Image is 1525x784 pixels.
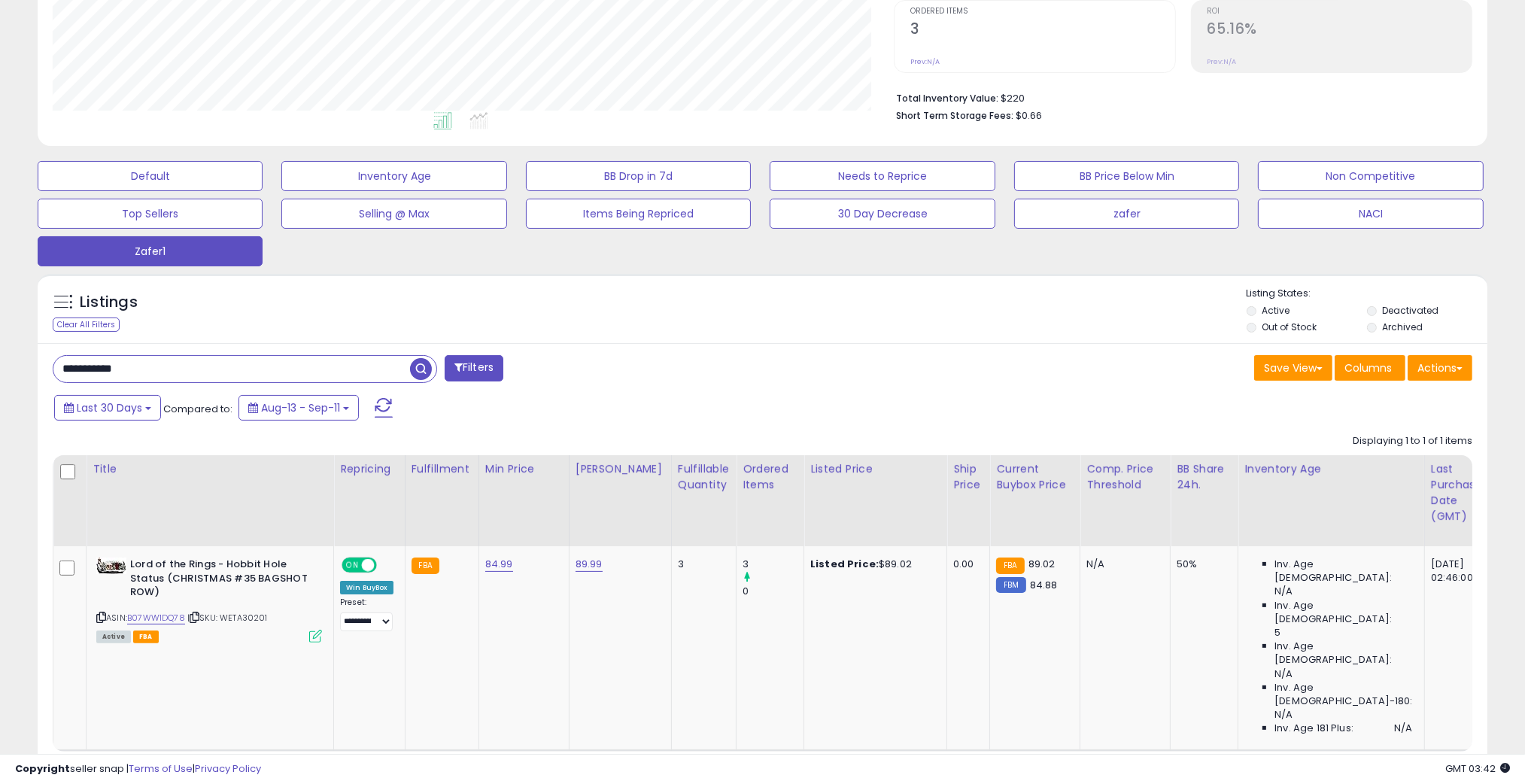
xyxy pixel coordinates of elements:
span: N/A [1394,722,1412,735]
button: Last 30 Days [54,395,161,421]
span: 89.02 [1028,557,1056,571]
button: Columns [1335,355,1405,381]
h2: 65.16% [1208,20,1472,41]
div: BB Share 24h. [1177,461,1232,493]
span: Ordered Items [910,8,1174,16]
button: 30 Day Decrease [770,199,995,229]
button: Items Being Repriced [526,199,751,229]
label: Deactivated [1382,304,1438,317]
a: Terms of Use [129,761,193,776]
a: 84.99 [485,557,513,572]
span: 2025-10-13 03:42 GMT [1445,761,1510,776]
span: All listings currently available for purchase on Amazon [96,631,131,643]
button: NACI [1258,199,1483,229]
button: zafer [1014,199,1239,229]
div: Current Buybox Price [996,461,1074,493]
p: Listing States: [1247,287,1487,301]
div: $89.02 [810,558,935,571]
label: Archived [1382,321,1423,333]
div: 3 [743,558,804,571]
small: FBA [996,558,1024,574]
span: | SKU: WETA30201 [187,612,268,624]
button: Top Sellers [38,199,263,229]
div: 0.00 [953,558,978,571]
span: $0.66 [1016,108,1042,123]
span: N/A [1274,708,1293,722]
div: Title [93,461,327,477]
a: 89.99 [576,557,603,572]
button: Non Competitive [1258,161,1483,191]
span: ROI [1208,8,1472,16]
div: 50% [1177,558,1226,571]
div: 3 [678,558,725,571]
b: Short Term Storage Fees: [896,109,1013,122]
label: Active [1262,304,1290,317]
div: Ordered Items [743,461,797,493]
span: Inv. Age [DEMOGRAPHIC_DATA]: [1274,640,1412,667]
span: Columns [1344,360,1392,375]
span: Inv. Age [DEMOGRAPHIC_DATA]: [1274,558,1412,585]
div: Fulfillment [412,461,472,477]
div: Displaying 1 to 1 of 1 items [1353,434,1472,448]
span: 84.88 [1030,578,1058,592]
button: Aug-13 - Sep-11 [238,395,359,421]
div: Inventory Age [1244,461,1417,477]
li: $220 [896,88,1461,106]
span: Inv. Age [DEMOGRAPHIC_DATA]: [1274,599,1412,626]
h5: Listings [80,292,138,313]
small: Prev: N/A [1208,57,1237,66]
a: Privacy Policy [195,761,261,776]
button: Selling @ Max [281,199,506,229]
div: Repricing [340,461,399,477]
label: Out of Stock [1262,321,1317,333]
span: OFF [375,559,399,572]
button: Needs to Reprice [770,161,995,191]
div: ASIN: [96,558,322,641]
h2: 3 [910,20,1174,41]
button: Filters [445,355,503,381]
div: Last Purchase Date (GMT) [1431,461,1486,524]
button: BB Drop in 7d [526,161,751,191]
div: 0 [743,585,804,598]
span: 5 [1274,626,1280,640]
div: Preset: [340,597,393,631]
div: Comp. Price Threshold [1086,461,1164,493]
span: Inv. Age [DEMOGRAPHIC_DATA]-180: [1274,681,1412,708]
button: Save View [1254,355,1332,381]
small: Prev: N/A [910,57,940,66]
b: Listed Price: [810,557,879,571]
b: Total Inventory Value: [896,92,998,105]
strong: Copyright [15,761,70,776]
button: Actions [1408,355,1472,381]
small: FBA [412,558,439,574]
button: Default [38,161,263,191]
div: [DATE] 02:46:00 [1431,558,1481,585]
span: Aug-13 - Sep-11 [261,400,340,415]
button: BB Price Below Min [1014,161,1239,191]
button: Zafer1 [38,236,263,266]
div: Ship Price [953,461,983,493]
span: FBA [133,631,159,643]
img: 41ryfVk7L-L._SL40_.jpg [96,558,126,574]
small: FBM [996,577,1025,593]
div: N/A [1086,558,1159,571]
div: [PERSON_NAME] [576,461,665,477]
div: Win BuyBox [340,581,393,594]
button: Inventory Age [281,161,506,191]
div: Min Price [485,461,563,477]
span: N/A [1274,667,1293,681]
div: seller snap | | [15,762,261,776]
div: Clear All Filters [53,318,120,332]
span: N/A [1274,585,1293,598]
b: Lord of the Rings - Hobbit Hole Status (CHRISTMAS #35 BAGSHOT ROW) [130,558,313,603]
span: Compared to: [163,402,232,416]
span: ON [343,559,362,572]
div: Fulfillable Quantity [678,461,730,493]
span: Inv. Age 181 Plus: [1274,722,1353,735]
div: Listed Price [810,461,940,477]
span: Last 30 Days [77,400,142,415]
a: B07WW1DQ78 [127,612,185,624]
